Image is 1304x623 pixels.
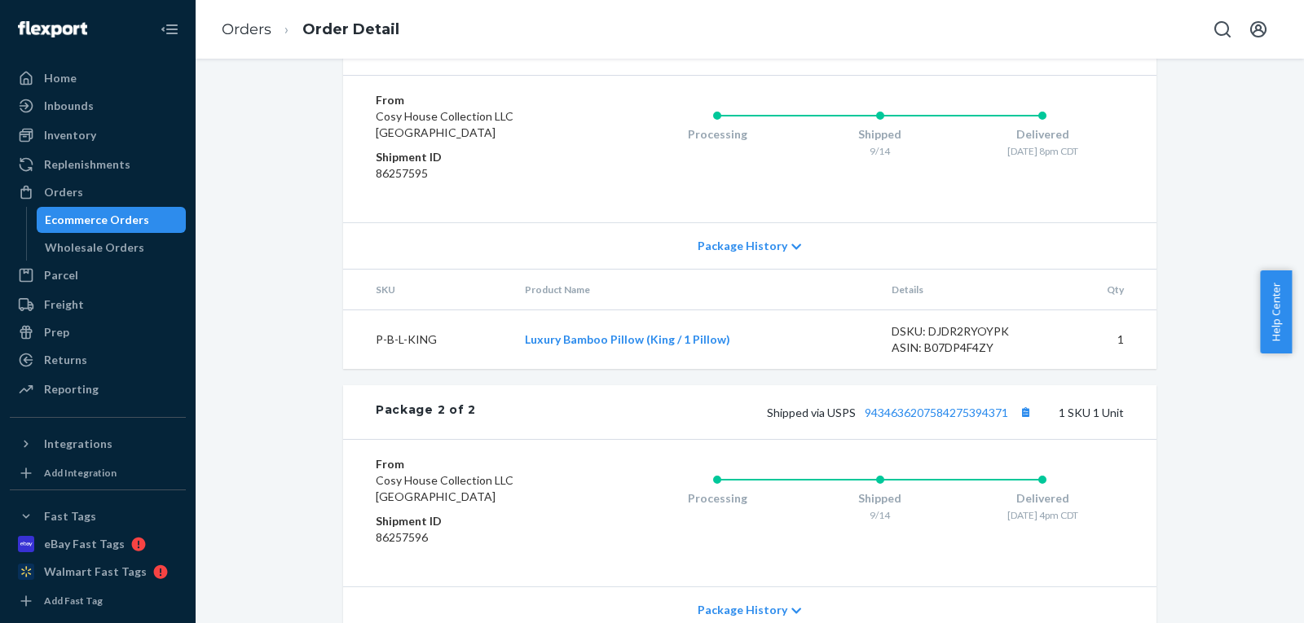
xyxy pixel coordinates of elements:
div: Add Integration [44,466,117,480]
dt: From [376,456,570,472]
div: Shipped [799,490,962,507]
a: Returns [10,347,186,373]
div: Processing [636,126,799,143]
div: Prep [44,324,69,340]
span: Shipped via USPS [767,406,1036,419]
a: Luxury Bamboo Pillow (King / 1 Pillow) [525,332,730,346]
div: Freight [44,296,84,313]
a: Replenishments [10,151,186,178]
div: ASIN: B07DP4F4ZY [892,340,1045,356]
a: Add Fast Tag [10,591,186,611]
dt: Shipment ID [376,513,570,529]
a: Inventory [10,122,186,148]
th: Details [879,270,1058,310]
img: Flexport logo [18,21,87,37]
div: Add Fast Tag [44,594,103,608]
div: Delivered [961,126,1124,143]
div: Inbounds [44,98,94,114]
div: Replenishments [44,156,130,173]
a: 9434636207584275394371 [865,406,1008,419]
div: Walmart Fast Tags [44,564,147,580]
a: Wholesale Orders [37,235,187,261]
span: Cosy House Collection LLC [GEOGRAPHIC_DATA] [376,473,513,503]
button: Open Search Box [1206,13,1239,46]
dt: From [376,92,570,108]
div: eBay Fast Tags [44,536,125,552]
div: Package 2 of 2 [376,401,476,423]
a: Orders [222,20,271,38]
td: P-B-L-KING [343,310,512,370]
span: Package History [698,602,787,618]
span: Cosy House Collection LLC [GEOGRAPHIC_DATA] [376,109,513,139]
div: Returns [44,352,87,368]
div: Reporting [44,381,99,397]
a: Parcel [10,262,186,288]
a: Order Detail [302,20,399,38]
button: Help Center [1260,270,1292,353]
a: Reporting [10,376,186,402]
div: Home [44,70,77,86]
div: Integrations [44,436,112,452]
div: Processing [636,490,799,507]
div: [DATE] 4pm CDT [961,508,1124,522]
a: Walmart Fast Tags [10,559,186,585]
button: Fast Tags [10,503,186,529]
button: Close Navigation [153,13,186,46]
div: 1 SKU 1 Unit [476,401,1124,423]
div: Parcel [44,267,78,283]
div: Inventory [44,127,96,143]
a: Freight [10,292,186,318]
div: Fast Tags [44,508,96,524]
div: Wholesale Orders [45,239,144,256]
a: Prep [10,319,186,345]
th: Qty [1057,270,1156,310]
dt: Shipment ID [376,149,570,165]
th: SKU [343,270,512,310]
button: Integrations [10,431,186,457]
a: Inbounds [10,93,186,119]
a: Ecommerce Orders [37,207,187,233]
dd: 86257595 [376,165,570,182]
div: Shipped [799,126,962,143]
ol: breadcrumbs [209,6,412,54]
div: DSKU: DJDR2RYOYPK [892,323,1045,340]
a: Home [10,65,186,91]
div: Ecommerce Orders [45,212,149,228]
div: Delivered [961,490,1124,507]
button: Copy tracking number [1015,401,1036,423]
td: 1 [1057,310,1156,370]
th: Product Name [512,270,878,310]
div: [DATE] 8pm CDT [961,144,1124,158]
button: Open account menu [1242,13,1275,46]
div: Orders [44,184,83,200]
dd: 86257596 [376,529,570,546]
a: Add Integration [10,463,186,483]
a: Orders [10,179,186,205]
span: Package History [698,238,787,254]
div: 9/14 [799,508,962,522]
div: 9/14 [799,144,962,158]
a: eBay Fast Tags [10,531,186,557]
